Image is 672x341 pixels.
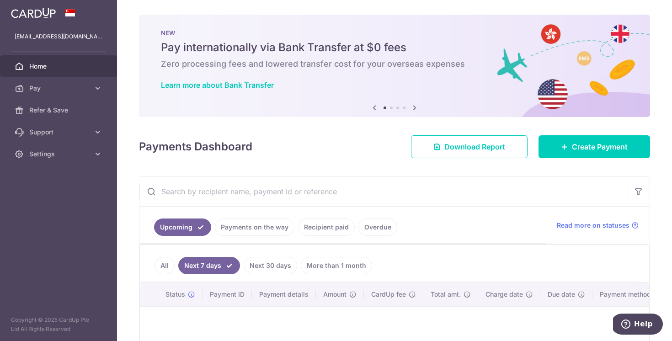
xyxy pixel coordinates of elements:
span: Support [29,128,90,137]
a: Payments on the way [215,218,294,236]
a: Read more on statuses [557,221,639,230]
a: All [155,257,175,274]
span: Status [165,290,185,299]
a: Create Payment [539,135,650,158]
span: Create Payment [572,141,628,152]
span: Read more on statuses [557,221,629,230]
th: Payment method [592,282,662,306]
span: Settings [29,149,90,159]
a: Upcoming [154,218,211,236]
h5: Pay internationally via Bank Transfer at $0 fees [161,40,628,55]
span: Due date [548,290,575,299]
h6: Zero processing fees and lowered transfer cost for your overseas expenses [161,59,628,69]
a: Next 7 days [178,257,240,274]
p: [EMAIL_ADDRESS][DOMAIN_NAME] [15,32,102,41]
span: Pay [29,84,90,93]
span: Amount [323,290,347,299]
a: More than 1 month [301,257,372,274]
span: Download Report [444,141,505,152]
span: Total amt. [431,290,461,299]
span: CardUp fee [371,290,406,299]
span: Charge date [485,290,523,299]
img: CardUp [11,7,56,18]
a: Learn more about Bank Transfer [161,80,274,90]
h4: Payments Dashboard [139,139,252,155]
span: Refer & Save [29,106,90,115]
a: Next 30 days [244,257,297,274]
input: Search by recipient name, payment id or reference [139,177,628,206]
th: Payment details [252,282,316,306]
a: Overdue [358,218,397,236]
img: Bank transfer banner [139,15,650,117]
p: NEW [161,29,628,37]
span: Home [29,62,90,71]
a: Recipient paid [298,218,355,236]
a: Download Report [411,135,528,158]
th: Payment ID [203,282,252,306]
iframe: Opens a widget where you can find more information [613,314,663,336]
